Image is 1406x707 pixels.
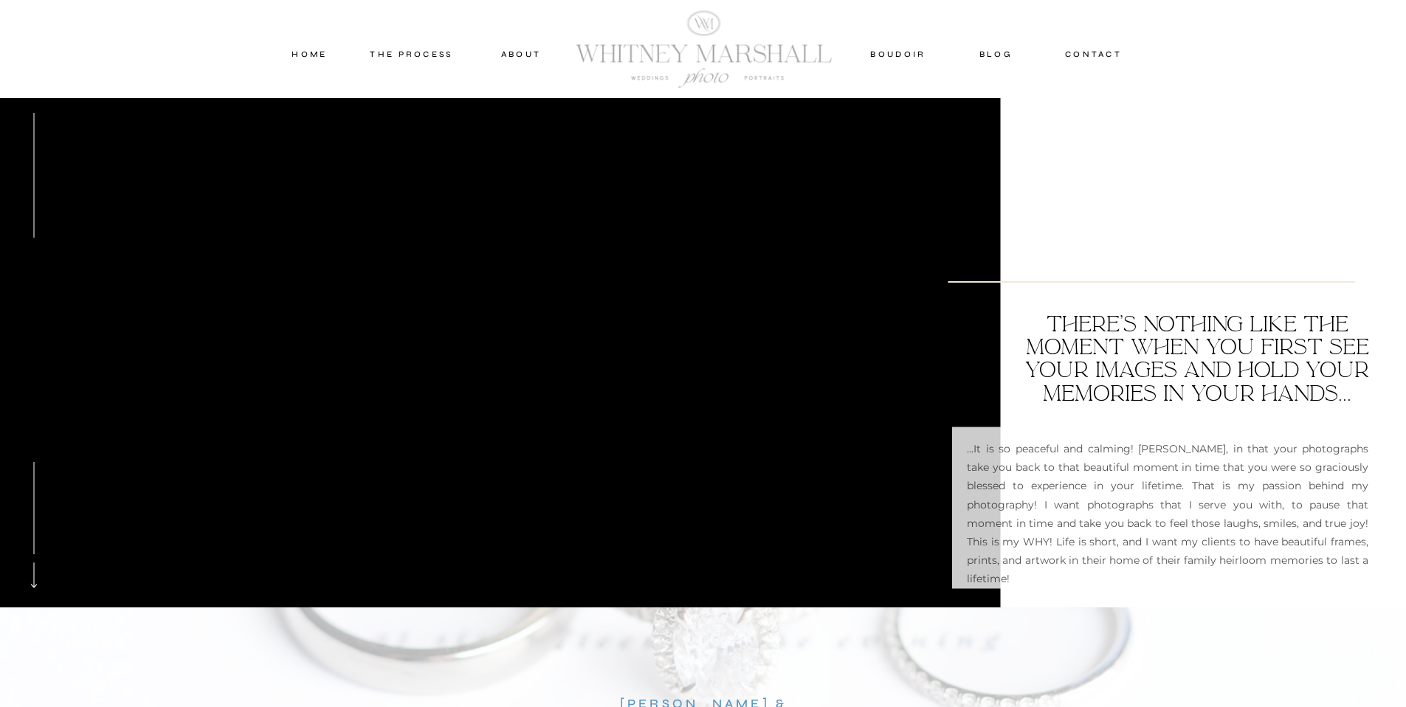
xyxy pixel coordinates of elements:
a: home [278,47,342,61]
a: blog [964,47,1029,61]
a: boudoir [869,47,928,61]
h3: there's nothing like the moment when you first see your images and hold your memories in your han... [1017,312,1377,406]
a: about [485,47,558,61]
p: ...It is so peaceful and calming! [PERSON_NAME], in that your photographs take you back to that b... [967,440,1368,576]
a: THE PROCESS [368,47,456,61]
a: contact [1059,47,1128,61]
